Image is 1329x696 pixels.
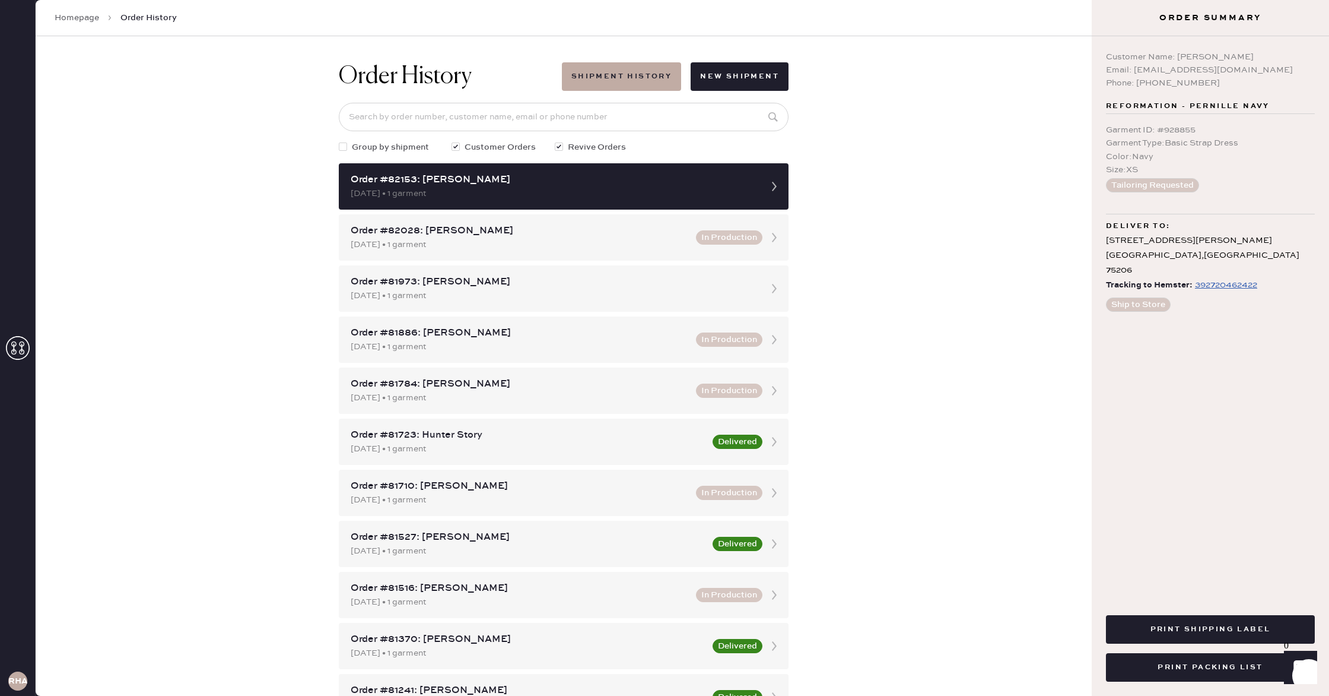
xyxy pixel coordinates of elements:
[1106,99,1270,113] span: Reformation - Pernille Navy
[351,545,705,558] div: [DATE] • 1 garment
[1106,77,1315,90] div: Phone: [PHONE_NUMBER]
[38,126,1289,140] div: Customer information
[1193,278,1257,293] a: 392720462422
[562,62,681,91] button: Shipment History
[351,647,705,660] div: [DATE] • 1 garment
[696,230,762,245] button: In Production
[351,340,689,353] div: [DATE] • 1 garment
[176,201,1202,216] th: Description
[713,537,762,551] button: Delivered
[1106,623,1315,634] a: Print Shipping Label
[1106,233,1315,279] div: [STREET_ADDRESS][PERSON_NAME] [GEOGRAPHIC_DATA] , [GEOGRAPHIC_DATA] 75206
[568,141,626,154] span: Revive Orders
[1106,178,1199,192] button: Tailoring Requested
[1106,64,1315,77] div: Email: [EMAIL_ADDRESS][DOMAIN_NAME]
[691,62,789,91] button: New Shipment
[1106,615,1315,644] button: Print Shipping Label
[1106,278,1193,293] span: Tracking to Hemster:
[1273,643,1324,694] iframe: Front Chat
[696,486,762,500] button: In Production
[1106,50,1315,64] div: Customer Name: [PERSON_NAME]
[1106,653,1315,682] button: Print Packing List
[646,14,681,50] img: logo
[351,632,705,647] div: Order #81370: [PERSON_NAME]
[8,677,27,685] h3: RHA
[619,668,707,678] img: logo
[38,216,176,232] td: 928855
[1092,12,1329,24] h3: Order Summary
[1202,201,1289,216] th: QTY
[38,94,1289,108] div: Order # 82153
[696,384,762,398] button: In Production
[351,326,689,340] div: Order #81886: [PERSON_NAME]
[55,12,99,24] a: Homepage
[713,639,762,653] button: Delivered
[351,479,689,493] div: Order #81710: [PERSON_NAME]
[351,238,689,251] div: [DATE] • 1 garment
[351,289,755,302] div: [DATE] • 1 garment
[352,141,429,154] span: Group by shipment
[1106,219,1170,233] span: Deliver to:
[339,62,472,91] h1: Order History
[351,187,755,200] div: [DATE] • 1 garment
[351,596,689,609] div: [DATE] • 1 garment
[351,275,755,289] div: Order #81973: [PERSON_NAME]
[351,581,689,596] div: Order #81516: [PERSON_NAME]
[1106,137,1315,150] div: Garment Type : Basic Strap Dress
[351,391,689,404] div: [DATE] • 1 garment
[1106,298,1171,312] button: Ship to Store
[351,530,705,545] div: Order #81527: [PERSON_NAME]
[1106,124,1315,137] div: Garment ID : # 928855
[696,333,762,347] button: In Production
[351,224,689,238] div: Order #82028: [PERSON_NAME]
[713,435,762,449] button: Delivered
[120,12,177,24] span: Order History
[176,216,1202,232] td: Basic Strap Dress - Reformation - Pernille Navy - Size: XS
[339,103,789,131] input: Search by order number, customer name, email or phone number
[351,493,689,507] div: [DATE] • 1 garment
[1106,163,1315,176] div: Size : XS
[351,173,755,187] div: Order #82153: [PERSON_NAME]
[351,377,689,391] div: Order #81784: [PERSON_NAME]
[1202,216,1289,232] td: 1
[351,428,705,442] div: Order #81723: Hunter Story
[38,201,176,216] th: ID
[465,141,536,154] span: Customer Orders
[1106,150,1315,163] div: Color : Navy
[1195,278,1257,292] div: https://www.fedex.com/apps/fedextrack/?tracknumbers=392720462422&cntry_code=US
[351,442,705,455] div: [DATE] • 1 garment
[696,588,762,602] button: In Production
[38,80,1289,94] div: Packing slip
[38,140,1289,183] div: # 88833 [PERSON_NAME] [PERSON_NAME] [EMAIL_ADDRESS][DOMAIN_NAME]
